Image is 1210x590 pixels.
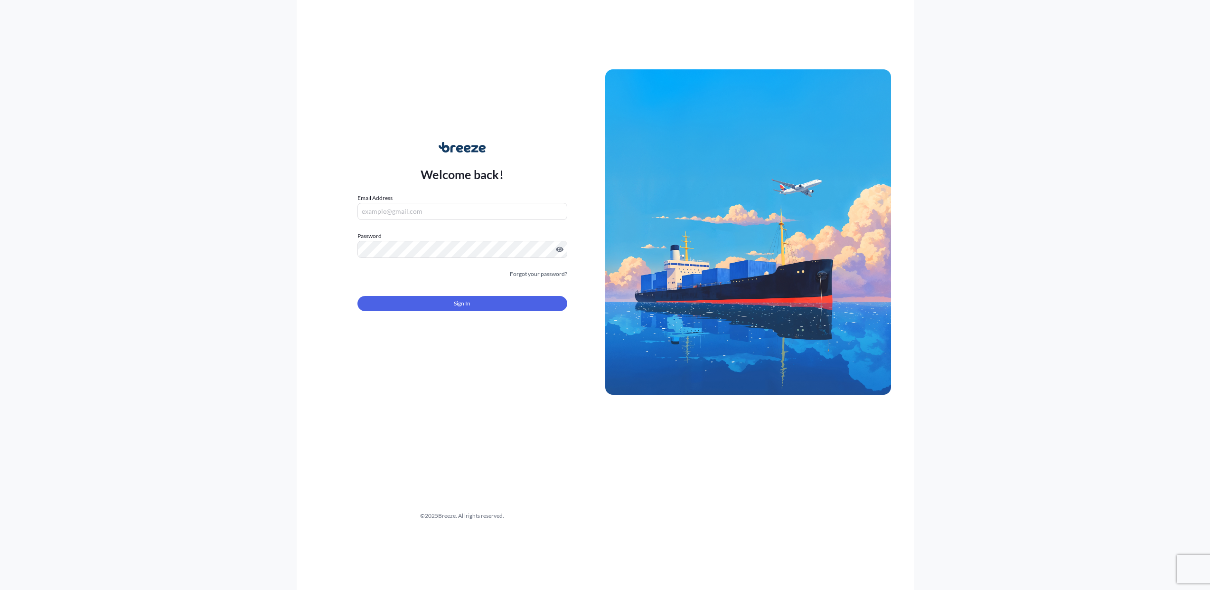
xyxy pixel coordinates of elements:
[357,296,567,311] button: Sign In
[556,246,563,253] button: Show password
[357,193,393,203] label: Email Address
[605,69,891,394] img: Ship illustration
[421,167,504,182] p: Welcome back!
[357,231,567,241] label: Password
[319,511,605,521] div: © 2025 Breeze. All rights reserved.
[510,269,567,279] a: Forgot your password?
[454,299,470,308] span: Sign In
[357,203,567,220] input: example@gmail.com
